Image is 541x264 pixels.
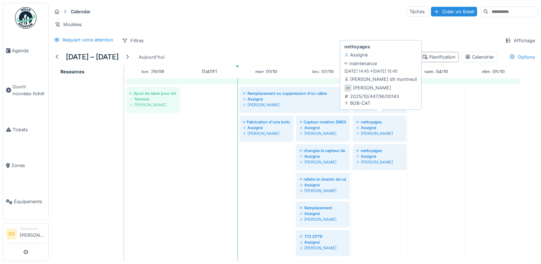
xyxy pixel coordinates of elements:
[6,229,17,239] li: ED
[3,69,48,112] a: Ouvrir nouveau ticket
[356,119,403,125] div: nettoyages
[344,100,399,107] div: BOB-CAT
[300,148,346,153] div: changée le capteur de rotation el 24 par un aimante
[422,54,456,60] div: Planification
[119,35,147,46] div: Filtres
[66,53,119,61] h5: [DATE] – [DATE]
[356,159,403,165] div: [PERSON_NAME]
[129,102,176,108] div: [PERSON_NAME]
[243,96,346,102] div: Assigné
[431,7,477,16] div: Créer un ticket
[506,52,538,62] div: Options
[356,148,403,153] div: nettoyages
[344,68,398,74] small: [DATE] 14:45 -> [DATE] 15:45
[300,245,346,251] div: [PERSON_NAME]
[243,91,346,96] div: Remplacement ou suppression d’un câble
[300,239,346,245] div: Assigné
[344,52,368,58] div: Assigné
[243,102,346,108] div: [PERSON_NAME]
[14,198,45,205] span: Équipements
[300,131,346,136] div: [PERSON_NAME]
[3,33,48,69] a: Agenda
[300,182,346,188] div: Assigné
[20,226,45,231] div: Technicien
[300,234,346,239] div: T13 CPTR
[3,184,48,220] a: Équipements
[140,67,166,77] a: 29 septembre 2025
[129,91,176,96] div: Ajout de taket pour éviter que la trace de la v32 bouge
[243,131,290,136] div: [PERSON_NAME]
[300,205,346,211] div: Remplacement
[465,54,494,60] div: Calendrier
[129,96,176,102] div: Terminé
[3,148,48,184] a: Zones
[300,119,346,125] div: Capteur rotation [MEDICAL_DATA]
[356,131,403,136] div: [PERSON_NAME]
[502,35,538,46] div: Affichage
[3,112,48,148] a: Tickets
[63,36,113,43] div: Requiert votre attention
[243,119,290,125] div: Fabrication d'une boite pour ranger les lunettes et bouchons d'oreilles
[353,84,391,91] div: [PERSON_NAME]
[344,76,417,83] div: [PERSON_NAME] dit montreuil
[344,43,370,50] strong: nettoyages
[300,125,346,131] div: Assigné
[11,162,45,169] span: Zones
[406,6,428,17] div: Tâches
[13,83,45,97] span: Ouvrir nouveau ticket
[300,159,346,165] div: [PERSON_NAME]
[51,19,85,30] div: Modèles
[15,7,36,29] img: Badge_color-CXgf-gQk.svg
[310,67,335,77] a: 2 octobre 2025
[344,60,377,67] div: maintenance
[13,126,45,133] span: Tickets
[300,153,346,159] div: Assigné
[6,226,45,243] a: ED Technicien[PERSON_NAME]
[254,67,279,77] a: 1 octobre 2025
[136,52,167,62] div: Aujourd'hui
[423,67,450,77] a: 4 octobre 2025
[200,67,219,77] a: 30 septembre 2025
[300,188,346,194] div: [PERSON_NAME]
[300,211,346,216] div: Assigné
[68,8,93,15] strong: Calendar
[300,176,346,182] div: refaire le chemin de cable au pied du t 14
[243,125,290,131] div: Assigné
[356,153,403,159] div: Assigné
[20,226,45,241] li: [PERSON_NAME]
[12,47,45,54] span: Agenda
[60,69,84,74] span: Resources
[300,216,346,222] div: [PERSON_NAME]
[356,125,403,131] div: Assigné
[344,93,399,100] div: 2025/10/447/M/00143
[344,84,351,92] div: ED
[480,67,506,77] a: 5 octobre 2025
